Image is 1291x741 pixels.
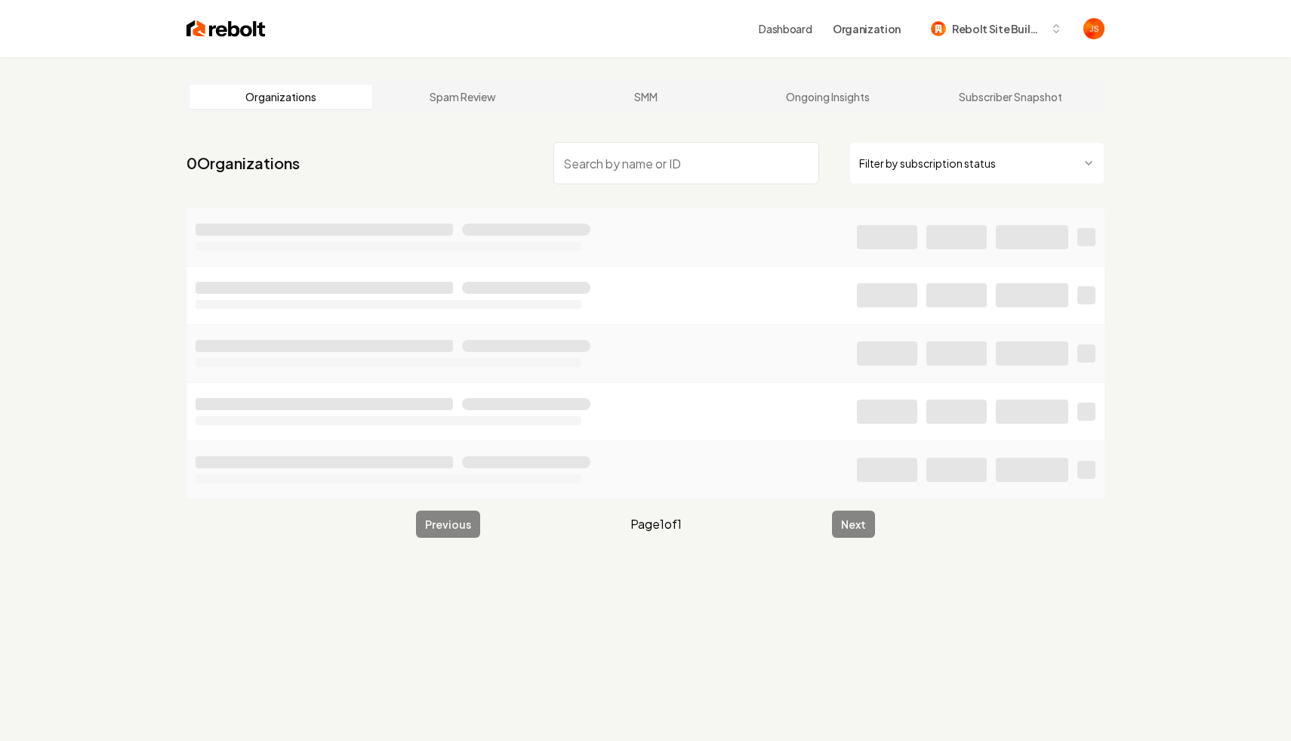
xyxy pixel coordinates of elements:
a: Spam Review [372,85,555,109]
span: Rebolt Site Builder [952,21,1044,37]
a: Subscriber Snapshot [919,85,1102,109]
span: Page 1 of 1 [630,515,682,533]
img: James Shamoun [1083,18,1105,39]
button: Open user button [1083,18,1105,39]
a: 0Organizations [186,153,300,174]
img: Rebolt Site Builder [931,21,946,36]
a: Dashboard [759,21,812,36]
a: SMM [554,85,737,109]
a: Organizations [189,85,372,109]
input: Search by name or ID [553,142,819,184]
button: Organization [824,15,910,42]
img: Rebolt Logo [186,18,266,39]
a: Ongoing Insights [737,85,920,109]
